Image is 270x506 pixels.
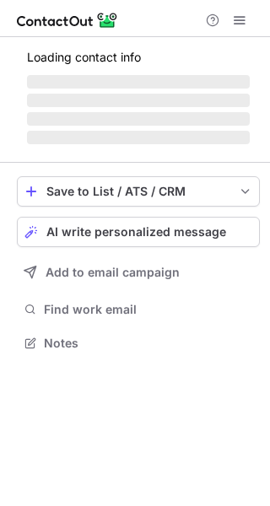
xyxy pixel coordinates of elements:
span: Add to email campaign [46,266,180,279]
span: ‌ [27,75,250,89]
span: Find work email [44,302,253,317]
span: ‌ [27,131,250,144]
span: AI write personalized message [46,225,226,239]
button: Find work email [17,298,260,321]
img: ContactOut v5.3.10 [17,10,118,30]
span: ‌ [27,112,250,126]
p: Loading contact info [27,51,250,64]
span: Notes [44,336,253,351]
button: Notes [17,331,260,355]
div: Save to List / ATS / CRM [46,185,230,198]
button: Add to email campaign [17,257,260,288]
button: save-profile-one-click [17,176,260,207]
span: ‌ [27,94,250,107]
button: AI write personalized message [17,217,260,247]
